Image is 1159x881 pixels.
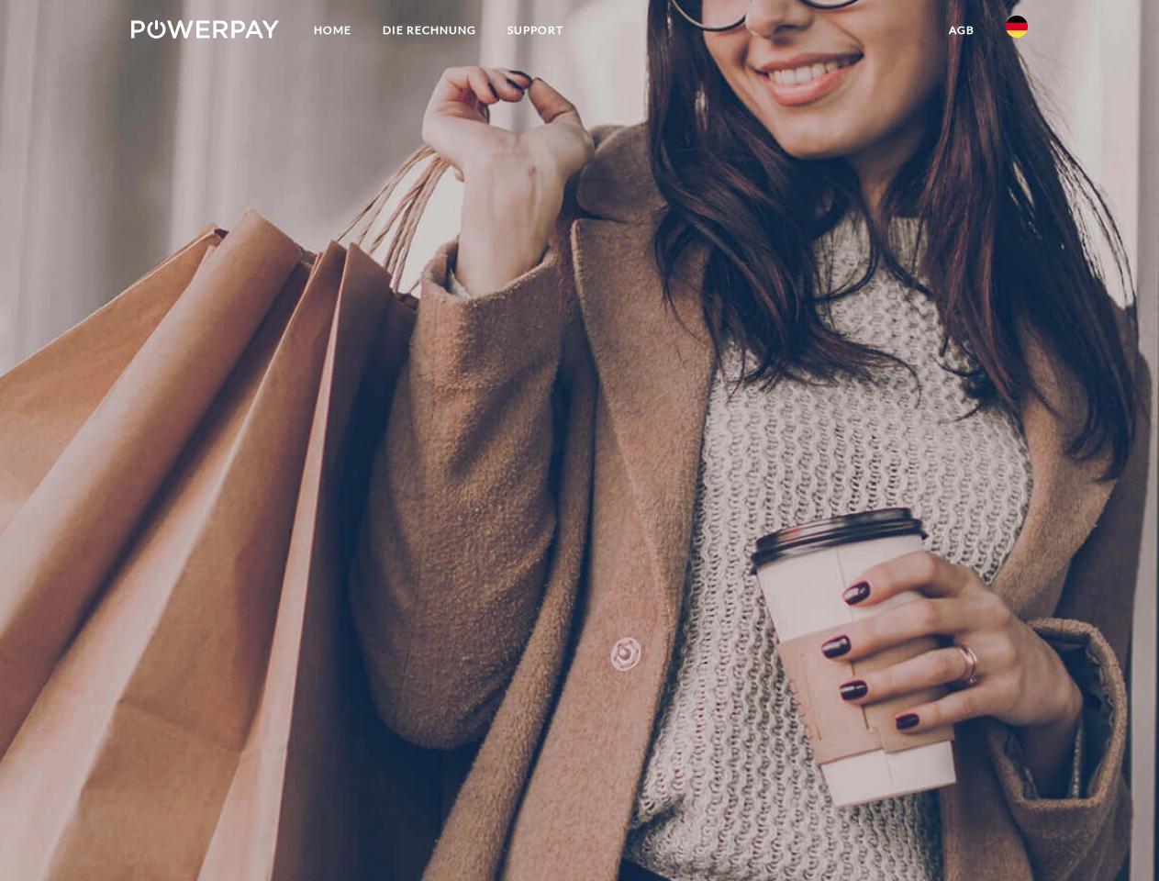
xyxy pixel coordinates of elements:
[131,20,279,39] img: logo-powerpay-white.svg
[1006,16,1028,38] img: de
[298,14,367,47] a: Home
[492,14,579,47] a: SUPPORT
[933,14,990,47] a: agb
[367,14,492,47] a: DIE RECHNUNG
